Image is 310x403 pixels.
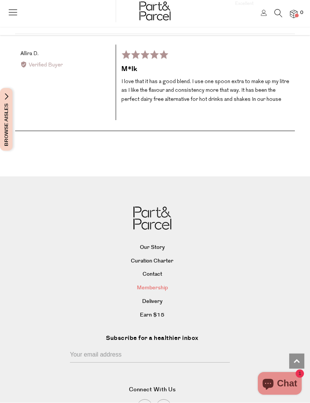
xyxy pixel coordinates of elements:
[70,349,230,363] input: Your email address
[139,2,170,21] img: Part&Parcel
[70,334,234,349] label: Subscribe for a healthier inbox
[133,207,171,230] img: Part&Parcel
[298,10,305,17] span: 0
[20,62,110,70] div: Verified Buyer
[11,386,293,400] label: Connect With Us
[20,51,39,57] span: Allira D.
[12,256,292,267] a: Curation Charter
[121,78,290,105] p: I love that it has a good blend. I use one spoon extra to make up my litre as I like the flavour ...
[290,10,298,18] a: 0
[12,283,292,294] a: Membership
[12,310,292,321] a: Earn $15
[256,372,304,397] inbox-online-store-chat: Shopify online store chat
[12,296,292,308] a: Delivery
[12,242,292,254] a: Our Story
[2,88,11,151] span: Browse Aisles
[12,269,292,281] a: Contact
